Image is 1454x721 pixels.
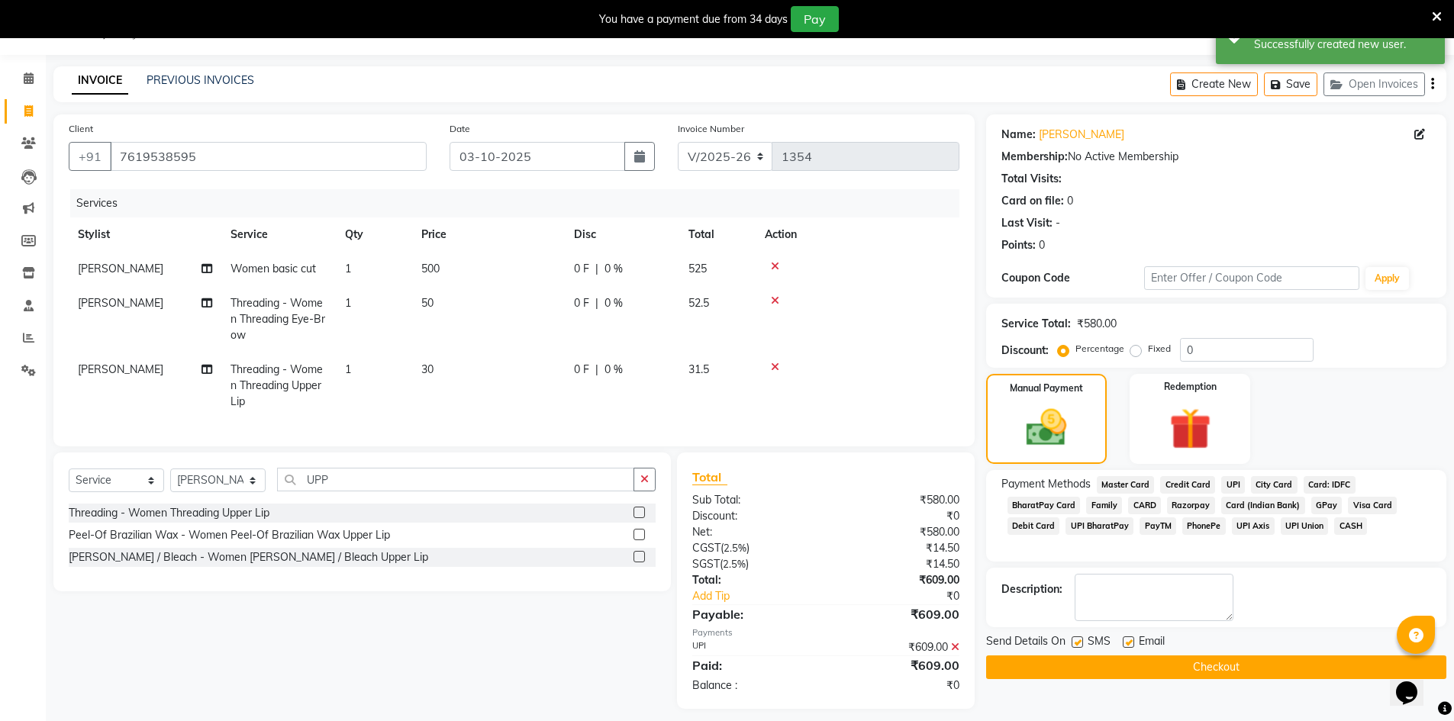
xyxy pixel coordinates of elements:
span: Family [1086,497,1122,514]
span: 50 [421,296,434,310]
div: - [1056,215,1060,231]
span: 30 [421,362,434,376]
label: Client [69,122,93,136]
span: [PERSON_NAME] [78,262,163,275]
div: Payable: [681,605,826,623]
input: Search by Name/Mobile/Email/Code [110,142,427,171]
div: UPI [681,639,826,655]
div: [PERSON_NAME] / Bleach - Women [PERSON_NAME] / Bleach Upper Lip [69,549,428,565]
div: Points: [1001,237,1036,253]
div: ₹0 [826,508,971,524]
span: 1 [345,296,351,310]
button: Create New [1170,72,1258,96]
span: 0 % [604,362,623,378]
th: Action [756,217,959,252]
div: ₹14.50 [826,556,971,572]
span: Razorpay [1167,497,1215,514]
span: 1 [345,262,351,275]
span: Threading - Women Threading Upper Lip [231,362,323,408]
span: Send Details On [986,633,1066,652]
div: ₹14.50 [826,540,971,556]
span: GPay [1311,497,1343,514]
a: [PERSON_NAME] [1039,127,1124,143]
div: ₹609.00 [826,605,971,623]
div: Paid: [681,656,826,674]
th: Service [221,217,336,252]
th: Disc [565,217,679,252]
div: Total Visits: [1001,171,1062,187]
div: Total: [681,572,826,588]
span: 52.5 [688,296,709,310]
div: ₹609.00 [826,639,971,655]
div: 0 [1067,193,1073,209]
span: Email [1139,633,1165,652]
label: Redemption [1164,380,1217,394]
div: Net: [681,524,826,540]
div: Successfully created new user. [1254,37,1433,53]
a: Add Tip [681,588,850,604]
label: Manual Payment [1010,381,1083,395]
span: UPI Axis [1232,517,1275,535]
div: Services [70,189,971,217]
span: Master Card [1097,476,1155,494]
span: City Card [1251,476,1298,494]
span: Women basic cut [231,262,316,275]
span: SGST [692,557,720,571]
span: PayTM [1140,517,1176,535]
label: Fixed [1148,342,1171,356]
span: Credit Card [1160,476,1215,494]
div: Service Total: [1001,316,1071,332]
div: ₹580.00 [1077,316,1117,332]
span: CGST [692,541,721,555]
span: Threading - Women Threading Eye-Brow [231,296,325,342]
div: Balance : [681,678,826,694]
div: ₹580.00 [826,492,971,508]
span: Visa Card [1348,497,1397,514]
div: Discount: [1001,343,1049,359]
span: 0 F [574,261,589,277]
div: Card on file: [1001,193,1064,209]
span: 0 % [604,261,623,277]
span: | [595,261,598,277]
span: Card (Indian Bank) [1221,497,1305,514]
label: Percentage [1075,342,1124,356]
div: ₹609.00 [826,572,971,588]
img: _cash.svg [1014,404,1079,451]
span: UPI [1221,476,1245,494]
span: [PERSON_NAME] [78,362,163,376]
div: You have a payment due from 34 days [599,11,788,27]
span: 525 [688,262,707,275]
span: 31.5 [688,362,709,376]
div: 0 [1039,237,1045,253]
div: Threading - Women Threading Upper Lip [69,505,269,521]
th: Qty [336,217,412,252]
span: SMS [1088,633,1111,652]
div: Membership: [1001,149,1068,165]
button: Pay [791,6,839,32]
span: CASH [1334,517,1367,535]
input: Search or Scan [277,468,634,491]
span: 2.5% [724,542,746,554]
button: +91 [69,142,111,171]
th: Total [679,217,756,252]
span: Debit Card [1007,517,1060,535]
div: ₹609.00 [826,656,971,674]
span: Total [692,469,727,485]
span: 0 F [574,295,589,311]
div: ₹0 [850,588,971,604]
th: Price [412,217,565,252]
div: ( ) [681,540,826,556]
span: [PERSON_NAME] [78,296,163,310]
div: ₹580.00 [826,524,971,540]
iframe: chat widget [1390,660,1439,706]
div: ( ) [681,556,826,572]
span: 0 % [604,295,623,311]
span: Card: IDFC [1304,476,1356,494]
span: UPI Union [1281,517,1329,535]
div: Sub Total: [681,492,826,508]
div: Description: [1001,581,1062,597]
button: Open Invoices [1323,72,1425,96]
button: Checkout [986,655,1446,679]
span: | [595,362,598,378]
span: CARD [1128,497,1161,514]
